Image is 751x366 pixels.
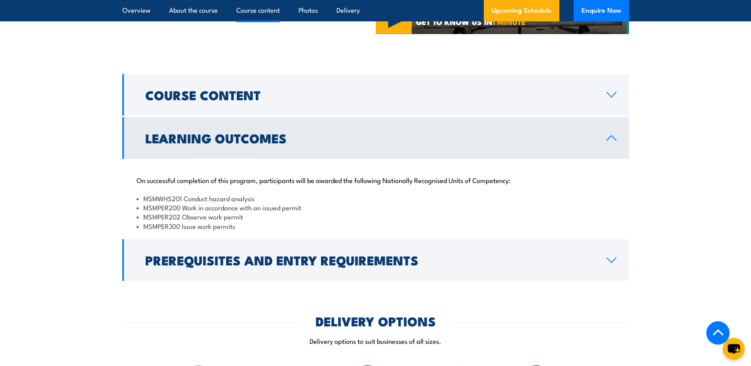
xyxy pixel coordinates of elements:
[122,117,629,159] a: Learning Outcomes
[316,315,436,326] h2: DELIVERY OPTIONS
[723,338,745,360] button: chat-button
[122,74,629,116] a: Course Content
[137,176,615,184] p: On successful completion of this program, participants will be awarded the following Nationally R...
[137,212,615,221] li: MSMPER202 Observe work permit
[145,89,594,100] h2: Course Content
[137,194,615,203] li: MSMWHS201 Conduct hazard analysis
[145,132,594,143] h2: Learning Outcomes
[145,254,594,265] h2: Prerequisites and Entry Requirements
[492,16,526,27] strong: 1 MINUTE
[137,221,615,231] li: MSMPER300 Issue work permits
[416,18,526,25] span: GET TO KNOW US IN
[122,336,629,345] p: Delivery options to suit businesses of all sizes.
[122,239,629,281] a: Prerequisites and Entry Requirements
[137,203,615,212] li: MSMPER200 Work in accordance with an issued permit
